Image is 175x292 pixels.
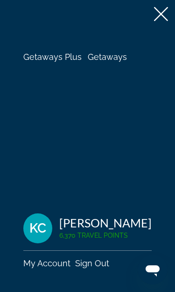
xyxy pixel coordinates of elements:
[75,258,109,269] button: Sign Out
[23,258,70,268] a: My Account
[138,255,168,285] iframe: Button to launch messaging window
[59,216,152,230] div: [PERSON_NAME]
[23,52,82,62] a: Getaways Plus
[59,232,128,239] span: 6,370 Travel Points
[88,52,127,62] a: Getaways
[29,221,46,235] span: KC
